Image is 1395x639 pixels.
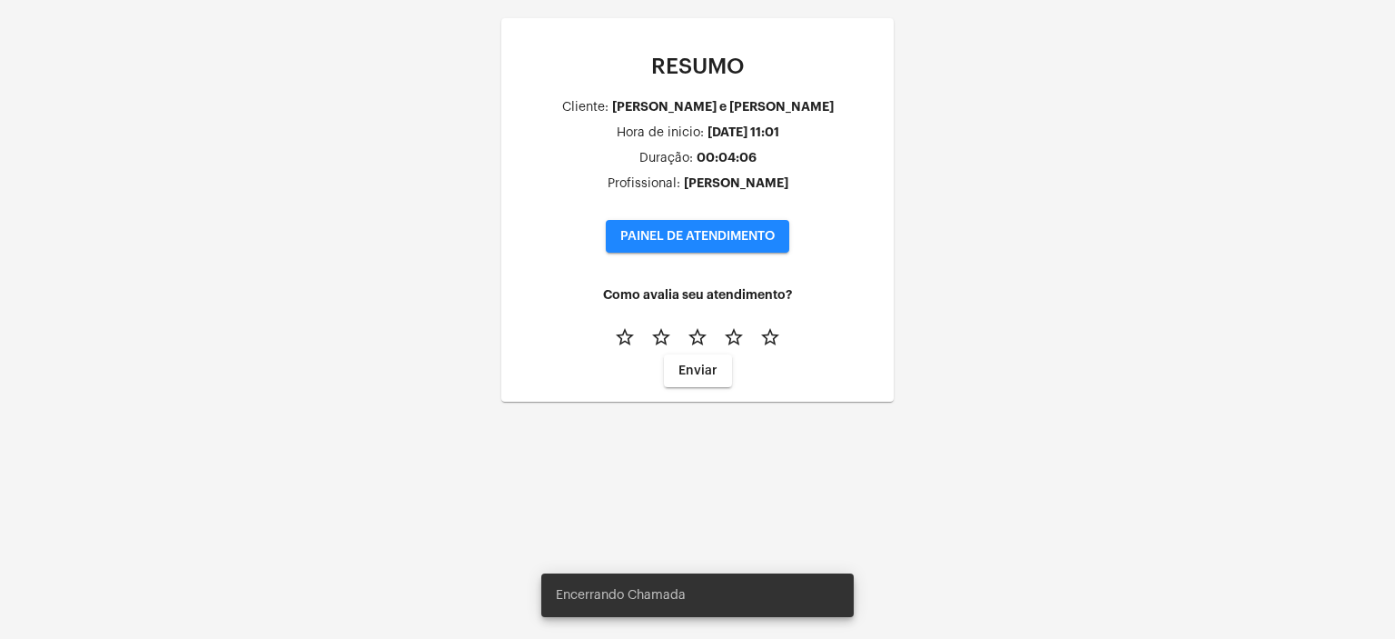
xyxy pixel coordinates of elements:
[516,55,879,78] p: RESUMO
[620,230,775,243] span: PAINEL DE ATENDIMENTO
[608,177,680,191] div: Profissional:
[687,326,708,348] mat-icon: star_border
[664,354,732,387] button: Enviar
[562,101,608,115] div: Cliente:
[612,100,834,114] div: [PERSON_NAME] e [PERSON_NAME]
[556,586,686,604] span: Encerrando Chamada
[697,151,757,165] div: 00:04:06
[684,176,788,190] div: [PERSON_NAME]
[678,364,717,377] span: Enviar
[759,326,781,348] mat-icon: star_border
[516,288,879,302] h4: Como avalia seu atendimento?
[614,326,636,348] mat-icon: star_border
[617,126,704,140] div: Hora de inicio:
[723,326,745,348] mat-icon: star_border
[639,152,693,165] div: Duração:
[650,326,672,348] mat-icon: star_border
[707,125,779,139] div: [DATE] 11:01
[606,220,789,253] button: PAINEL DE ATENDIMENTO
